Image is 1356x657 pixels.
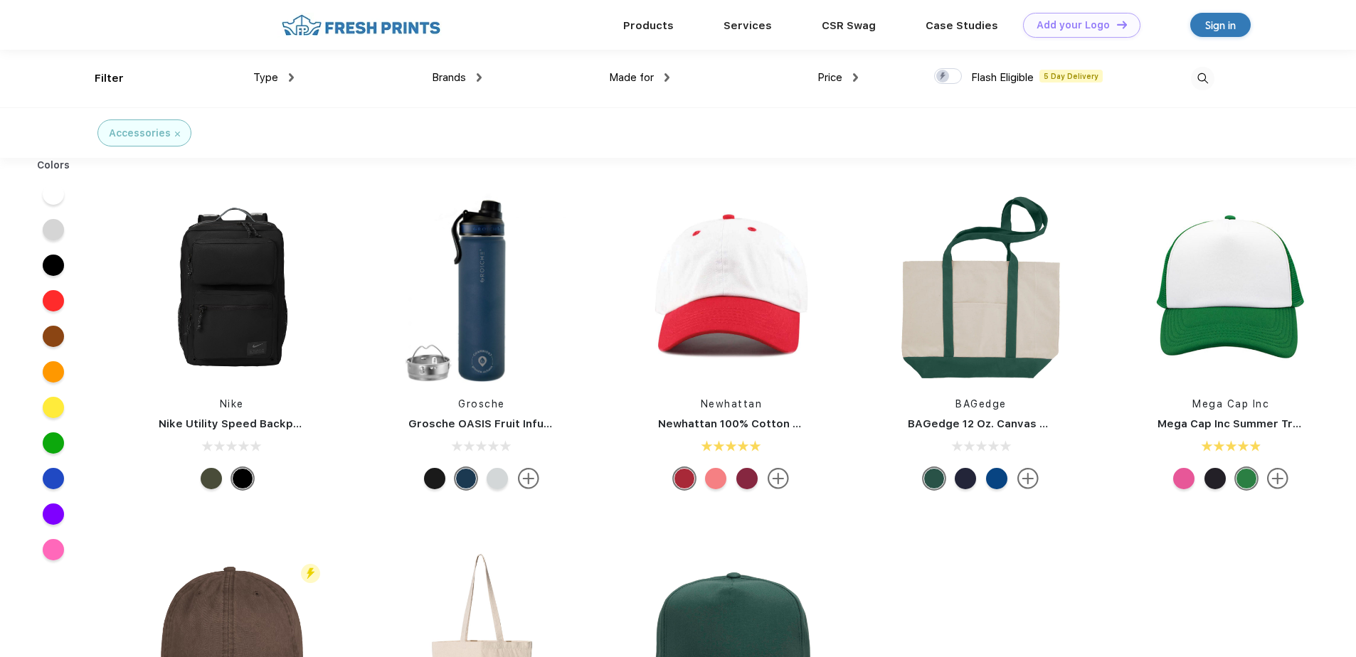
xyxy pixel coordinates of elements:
[736,468,758,489] div: White Burgundy
[477,73,482,82] img: dropdown.png
[408,417,634,430] a: Grosche OASIS Fruit Infusion Water Flask
[955,398,1007,410] a: BAGedge
[1017,468,1039,489] img: more.svg
[664,73,669,82] img: dropdown.png
[26,158,81,173] div: Colors
[1173,468,1195,489] div: White With White With Magenta
[137,193,327,383] img: func=resize&h=266
[658,417,896,430] a: Newhattan 100% Cotton Stone Washed Cap
[674,468,695,489] div: White Red
[1236,468,1257,489] div: White With Kelly
[1037,19,1110,31] div: Add your Logo
[1192,398,1269,410] a: Mega Cap Inc
[253,71,278,84] span: Type
[159,417,312,430] a: Nike Utility Speed Backpack
[424,468,445,489] div: Midnight Black
[95,70,124,87] div: Filter
[432,71,466,84] span: Brands
[1267,468,1288,489] img: more.svg
[277,13,445,38] img: fo%20logo%202.webp
[1158,417,1348,430] a: Mega Cap Inc Summer Trucker Cap
[817,71,842,84] span: Price
[637,193,826,383] img: func=resize&h=266
[387,193,576,383] img: func=resize&h=266
[232,468,253,489] div: Black
[609,71,654,84] span: Made for
[701,398,763,410] a: Newhattan
[1205,17,1236,33] div: Sign in
[923,468,945,489] div: Natural Forest
[986,468,1007,489] div: Natural Royal
[220,398,244,410] a: Nike
[705,468,726,489] div: White Coral
[853,73,858,82] img: dropdown.png
[1117,21,1127,28] img: DT
[458,398,505,410] a: Grosche
[1204,468,1226,489] div: Magenta With Black
[289,73,294,82] img: dropdown.png
[487,468,508,489] div: Pearl
[201,468,222,489] div: Cargo Khaki
[175,132,180,137] img: filter_cancel.svg
[908,417,1093,430] a: BAGedge 12 Oz. Canvas Boat Tote
[623,19,674,32] a: Products
[971,71,1034,84] span: Flash Eligible
[955,468,976,489] div: Natural Navy
[109,126,171,141] div: Accessories
[1191,67,1214,90] img: desktop_search.svg
[301,564,320,583] img: flash_active_toggle.svg
[518,468,539,489] img: more.svg
[455,468,477,489] div: Mountain Blue
[886,193,1076,383] img: func=resize&h=266
[768,468,789,489] img: more.svg
[1136,193,1325,383] img: func=resize&h=266
[1190,13,1251,37] a: Sign in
